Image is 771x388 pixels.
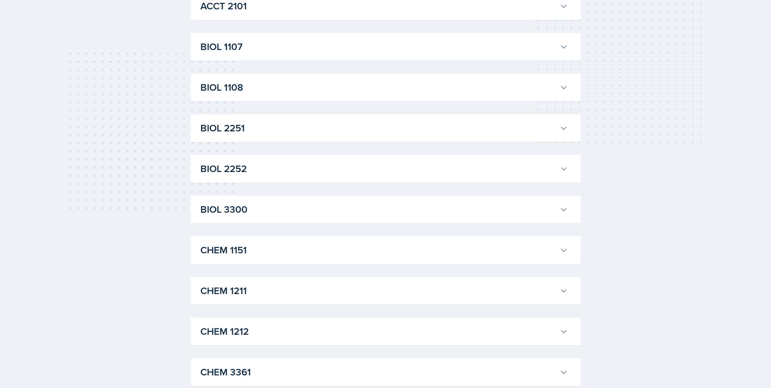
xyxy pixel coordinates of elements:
h3: CHEM 1151 [200,243,556,257]
button: CHEM 1212 [199,323,569,340]
button: BIOL 2252 [199,160,569,178]
button: BIOL 3300 [199,201,569,218]
h3: BIOL 2251 [200,121,556,135]
button: CHEM 3361 [199,363,569,381]
button: BIOL 2251 [199,119,569,137]
h3: BIOL 1107 [200,39,556,54]
h3: CHEM 1212 [200,324,556,339]
button: CHEM 1211 [199,282,569,300]
h3: BIOL 2252 [200,161,556,176]
h3: BIOL 3300 [200,202,556,217]
button: BIOL 1107 [199,38,569,56]
h3: CHEM 3361 [200,365,556,379]
h3: BIOL 1108 [200,80,556,95]
button: CHEM 1151 [199,241,569,259]
button: BIOL 1108 [199,78,569,96]
h3: CHEM 1211 [200,283,556,298]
